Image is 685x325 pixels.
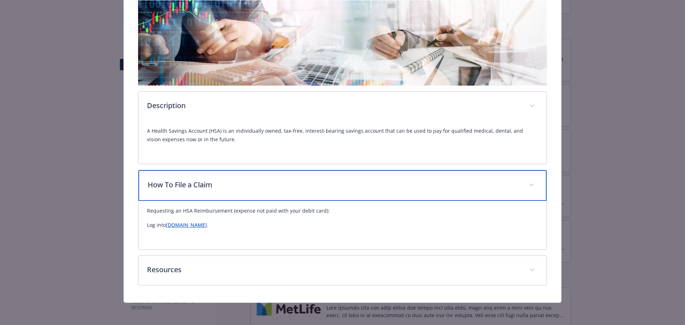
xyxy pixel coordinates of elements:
[147,221,538,229] p: Log into .
[138,121,547,164] div: Description
[166,222,207,228] a: [DOMAIN_NAME]
[147,100,521,111] p: Description
[147,264,521,275] p: Resources
[138,256,547,285] div: Resources
[138,201,547,249] div: How To File a Claim
[147,207,538,215] p: Requesting an HSA Reimbursement (expense not paid with your debit card):
[147,127,538,144] p: A Health Savings Account (HSA) is an individually owned, tax-free, interest-bearing savings accou...
[138,92,547,121] div: Description
[138,0,547,86] img: banner
[138,170,547,201] div: How To File a Claim
[148,179,521,190] p: How To File a Claim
